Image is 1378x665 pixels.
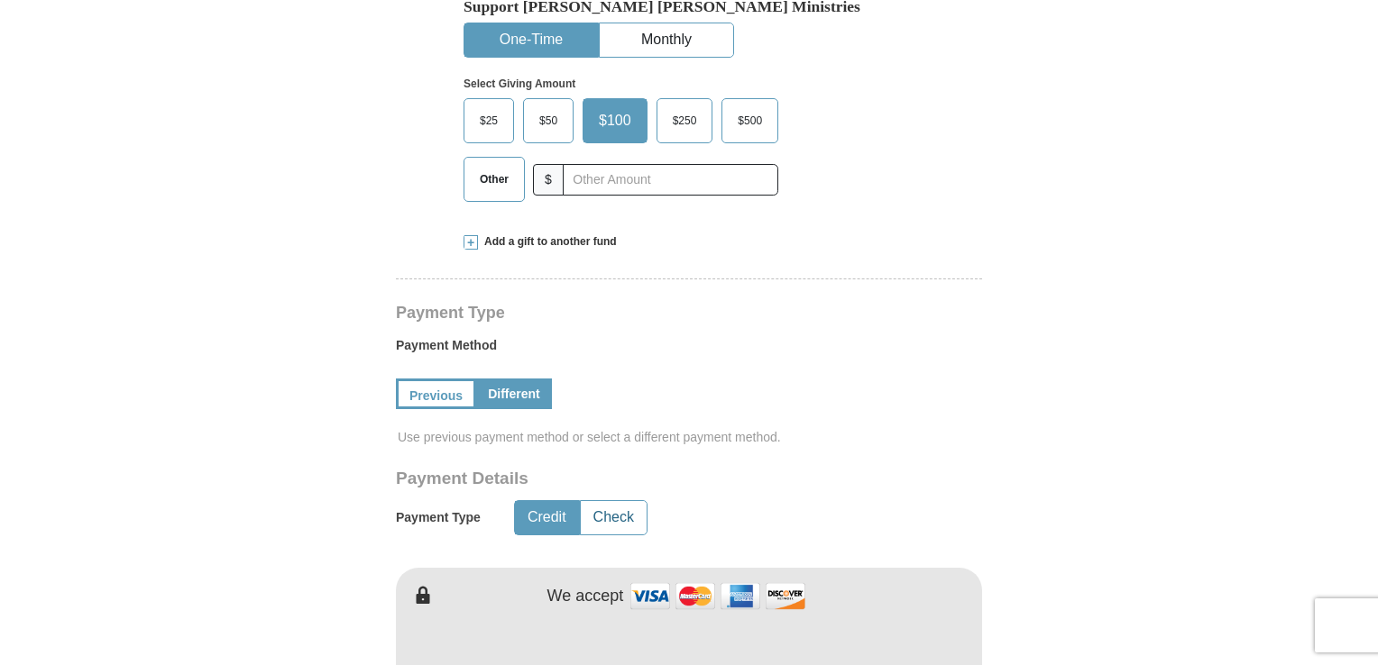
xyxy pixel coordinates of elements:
[729,107,771,134] span: $500
[533,164,564,196] span: $
[530,107,566,134] span: $50
[478,234,617,250] span: Add a gift to another fund
[464,77,575,90] strong: Select Giving Amount
[547,587,624,606] h4: We accept
[471,166,518,193] span: Other
[398,428,984,446] span: Use previous payment method or select a different payment method.
[581,501,647,534] button: Check
[664,107,706,134] span: $250
[471,107,507,134] span: $25
[396,510,481,525] h5: Payment Type
[563,164,778,196] input: Other Amount
[396,336,982,363] label: Payment Method
[476,378,552,409] a: Different
[590,107,640,134] span: $100
[464,23,598,57] button: One-Time
[396,305,982,320] h4: Payment Type
[600,23,733,57] button: Monthly
[628,577,808,615] img: credit cards accepted
[396,469,856,489] h3: Payment Details
[515,501,579,534] button: Credit
[396,378,476,409] a: Previous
